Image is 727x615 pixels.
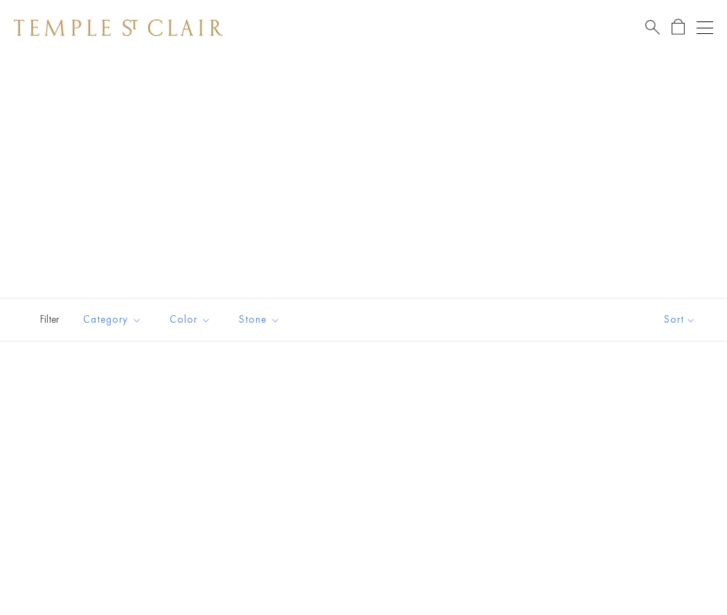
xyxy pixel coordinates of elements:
[633,298,727,341] button: Show sort by
[76,311,152,328] span: Category
[232,311,291,328] span: Stone
[697,19,713,36] button: Open navigation
[645,19,660,36] a: Search
[14,19,223,36] img: Temple St. Clair
[228,304,291,335] button: Stone
[163,311,222,328] span: Color
[672,19,685,36] a: Open Shopping Bag
[73,304,152,335] button: Category
[159,304,222,335] button: Color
